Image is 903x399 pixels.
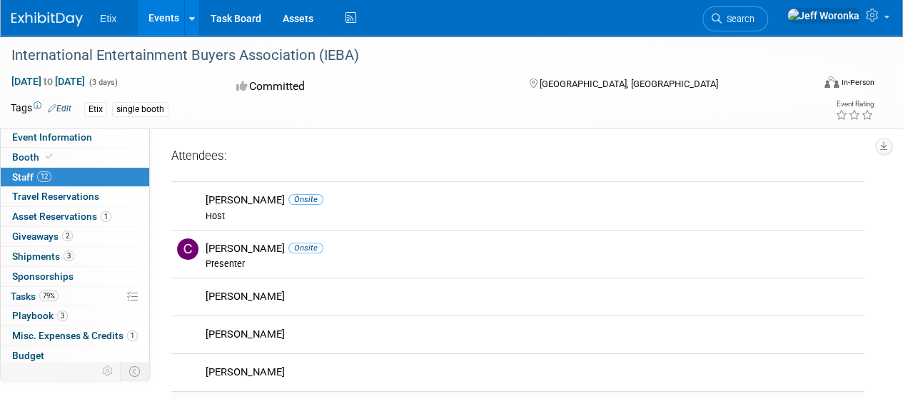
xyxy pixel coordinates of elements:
[1,346,149,365] a: Budget
[171,148,864,166] div: Attendees:
[1,128,149,147] a: Event Information
[11,101,71,117] td: Tags
[1,187,149,206] a: Travel Reservations
[206,365,858,379] div: [PERSON_NAME]
[37,171,51,182] span: 12
[112,102,168,117] div: single booth
[11,291,59,302] span: Tasks
[12,251,74,262] span: Shipments
[702,6,768,31] a: Search
[46,153,53,161] i: Booth reservation complete
[1,148,149,167] a: Booth
[206,211,858,222] div: Host
[96,362,121,380] td: Personalize Event Tab Strip
[6,43,801,69] div: International Entertainment Buyers Association (IEBA)
[41,76,55,87] span: to
[12,350,44,361] span: Budget
[12,191,99,202] span: Travel Reservations
[1,207,149,226] a: Asset Reservations1
[748,74,874,96] div: Event Format
[1,168,149,187] a: Staff12
[539,79,717,89] span: [GEOGRAPHIC_DATA], [GEOGRAPHIC_DATA]
[1,306,149,325] a: Playbook3
[1,247,149,266] a: Shipments3
[12,151,56,163] span: Booth
[841,77,874,88] div: In-Person
[12,271,74,282] span: Sponsorships
[101,211,111,222] span: 1
[1,227,149,246] a: Giveaways2
[121,362,150,380] td: Toggle Event Tabs
[39,291,59,301] span: 79%
[787,8,860,24] img: Jeff Woronka
[11,75,86,88] span: [DATE] [DATE]
[232,74,505,99] div: Committed
[62,231,73,241] span: 2
[12,211,111,222] span: Asset Reservations
[206,328,858,341] div: [PERSON_NAME]
[64,251,74,261] span: 3
[1,267,149,286] a: Sponsorships
[835,101,874,108] div: Event Rating
[722,14,755,24] span: Search
[127,330,138,341] span: 1
[12,231,73,242] span: Giveaways
[206,290,858,303] div: [PERSON_NAME]
[84,102,107,117] div: Etix
[48,103,71,113] a: Edit
[1,326,149,345] a: Misc. Expenses & Credits1
[288,243,323,253] span: Onsite
[12,131,92,143] span: Event Information
[12,330,138,341] span: Misc. Expenses & Credits
[100,13,116,24] span: Etix
[824,76,839,88] img: Format-Inperson.png
[1,287,149,306] a: Tasks79%
[206,193,858,207] div: [PERSON_NAME]
[206,242,858,256] div: [PERSON_NAME]
[288,194,323,205] span: Onsite
[11,12,83,26] img: ExhibitDay
[57,310,68,321] span: 3
[12,310,68,321] span: Playbook
[206,258,858,270] div: Presenter
[88,78,118,87] span: (3 days)
[177,238,198,260] img: C.jpg
[12,171,51,183] span: Staff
